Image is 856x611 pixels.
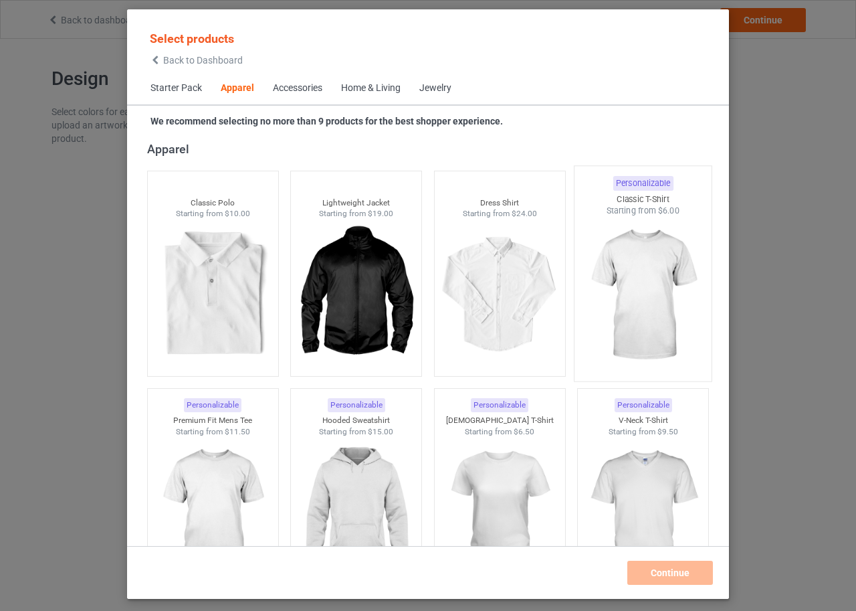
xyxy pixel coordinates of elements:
div: Accessories [273,82,322,95]
div: Dress Shirt [435,197,565,209]
div: Personalizable [184,398,241,412]
img: regular.jpg [296,220,416,369]
div: Starting from [435,426,565,438]
span: $11.50 [225,427,250,436]
div: Personalizable [613,176,673,191]
strong: We recommend selecting no more than 9 products for the best shopper experience. [150,116,503,126]
div: [DEMOGRAPHIC_DATA] T-Shirt [435,415,565,426]
img: regular.jpg [153,437,273,587]
span: $9.50 [657,427,678,436]
img: regular.jpg [296,437,416,587]
div: Personalizable [615,398,672,412]
img: regular.jpg [440,220,560,369]
div: Personalizable [471,398,528,412]
span: $19.00 [368,209,393,218]
span: $6.50 [514,427,534,436]
div: Classic T-Shirt [574,193,712,205]
div: Starting from [291,426,421,438]
div: Apparel [221,82,254,95]
span: Select products [150,31,234,46]
div: Starting from [148,426,278,438]
div: Starting from [435,208,565,220]
span: $15.00 [368,427,393,436]
div: Hooded Sweatshirt [291,415,421,426]
img: regular.jpg [583,437,703,587]
div: Apparel [147,141,715,157]
span: $10.00 [225,209,250,218]
span: Back to Dashboard [163,55,243,66]
div: Starting from [148,208,278,220]
div: Classic Polo [148,197,278,209]
div: Starting from [291,208,421,220]
div: Premium Fit Mens Tee [148,415,278,426]
div: Jewelry [419,82,451,95]
div: Starting from [574,205,712,216]
div: Lightweight Jacket [291,197,421,209]
img: regular.jpg [440,437,560,587]
span: $24.00 [512,209,537,218]
img: regular.jpg [580,217,706,374]
div: Home & Living [341,82,401,95]
span: Starter Pack [141,72,211,104]
div: V-Neck T-Shirt [578,415,708,426]
div: Starting from [578,426,708,438]
span: $6.00 [658,205,680,215]
div: Personalizable [328,398,385,412]
img: regular.jpg [153,220,273,369]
